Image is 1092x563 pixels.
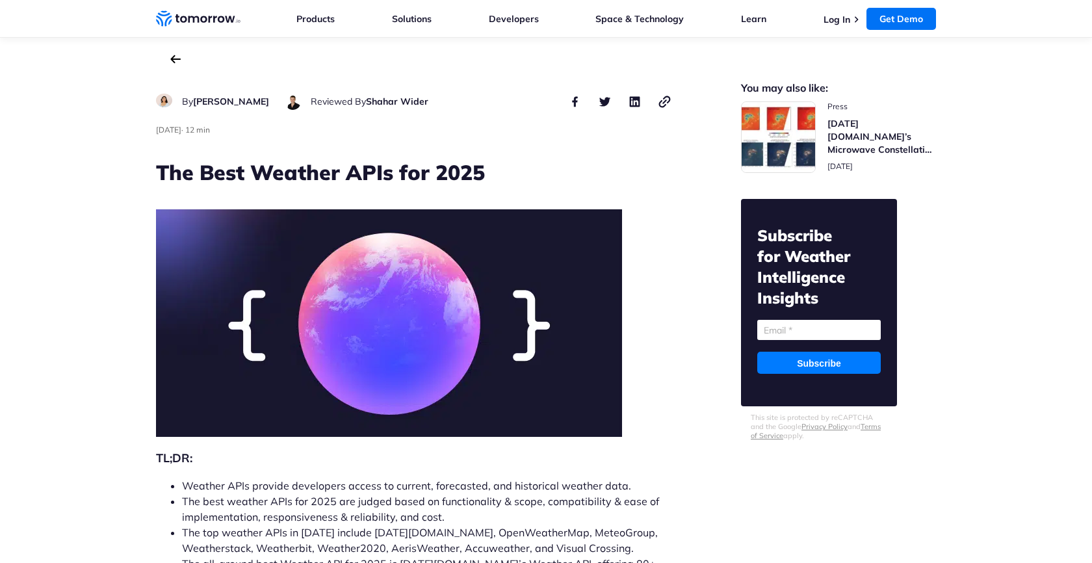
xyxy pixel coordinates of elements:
div: author name [182,94,269,109]
a: Read Tomorrow.io’s Microwave Constellation Ready To Help This Hurricane Season [741,101,936,173]
h1: The Best Weather APIs for 2025 [156,158,672,187]
h2: Subscribe for Weather Intelligence Insights [757,225,881,308]
a: Solutions [392,13,432,25]
h2: You may also like: [741,83,936,93]
a: Products [296,13,335,25]
span: publish date [156,125,181,135]
button: share this post on linkedin [627,94,642,109]
span: Estimated reading time [185,125,210,135]
a: back to the main blog page [170,55,181,64]
h3: [DATE][DOMAIN_NAME]’s Microwave Constellation Ready To Help This Hurricane Season [827,117,936,156]
a: Home link [156,9,240,29]
button: share this post on twitter [597,94,612,109]
a: Learn [741,13,766,25]
img: Ruth Favela [156,94,172,107]
h2: TL;DR: [156,449,672,467]
span: post catecory [827,101,936,112]
li: The best weather APIs for 2025 are judged based on functionality & scope, compatibility & ease of... [182,493,672,525]
img: Shahar Wider [285,94,301,110]
li: Weather APIs provide developers access to current, forecasted, and historical weather data. [182,478,672,493]
span: · [181,125,183,135]
a: Privacy Policy [801,422,848,431]
span: Reviewed By [311,96,366,107]
input: Email * [757,320,881,340]
li: The top weather APIs in [DATE] include [DATE][DOMAIN_NAME], OpenWeatherMap, MeteoGroup, Weatherst... [182,525,672,556]
button: copy link to clipboard [656,94,672,109]
div: author name [311,94,428,109]
p: This site is protected by reCAPTCHA and the Google and apply. [751,413,887,440]
a: Get Demo [866,8,936,30]
a: Terms of Service [751,422,881,440]
span: publish date [827,161,853,171]
a: Developers [489,13,539,25]
a: Log In [824,14,850,25]
input: Subscribe [757,352,881,374]
span: By [182,96,193,107]
button: share this post on facebook [567,94,582,109]
a: Space & Technology [595,13,684,25]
